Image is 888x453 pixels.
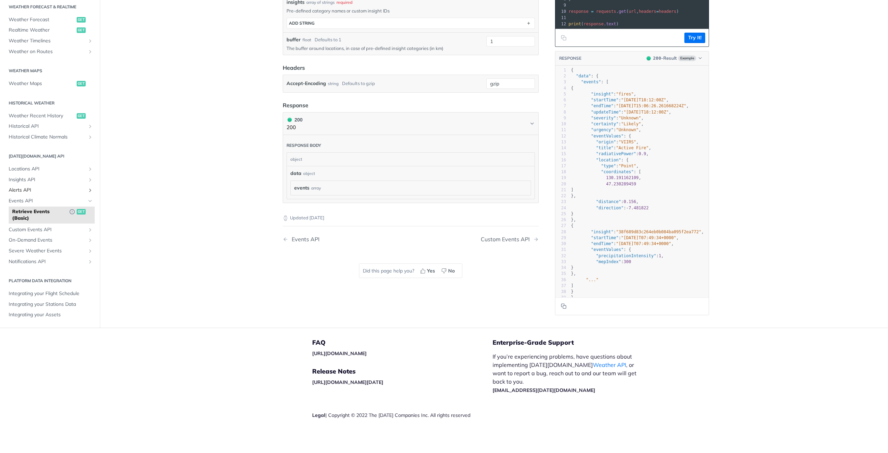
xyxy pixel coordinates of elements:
[5,235,95,245] a: On-Demand EventsShow subpages for On-Demand Events
[555,193,566,199] div: 22
[571,289,573,294] span: }
[5,196,95,206] a: Events APIHide subpages for Events API
[571,247,631,252] span: : {
[555,15,567,21] div: 11
[569,22,581,26] span: print
[571,169,641,174] span: : [
[555,229,566,235] div: 28
[571,229,704,234] span: : ,
[312,379,383,385] a: [URL][DOMAIN_NAME][DATE]
[618,116,641,120] span: "Unknown"
[601,169,634,174] span: "coordinates"
[9,301,93,308] span: Integrating your Stations Data
[9,48,86,55] span: Weather on Routes
[5,185,95,195] a: Alerts APIShow subpages for Alerts API
[591,235,618,240] span: "startTime"
[448,267,455,275] span: No
[87,166,93,172] button: Show subpages for Locations API
[624,110,669,115] span: "[DATE]T18:12:00Z"
[606,175,639,180] span: 130.191162109
[77,81,86,86] span: get
[591,127,614,132] span: "urgency"
[571,211,573,216] span: }
[555,199,566,205] div: 23
[290,170,301,177] span: data
[287,116,302,124] div: 200
[555,271,566,277] div: 35
[621,235,676,240] span: "[DATE]T07:49:34+0000"
[591,134,624,139] span: "eventValues"
[555,91,566,97] div: 5
[9,207,95,224] a: Retrieve Events (Basic)Deprecated Endpointget
[555,181,566,187] div: 20
[287,153,533,166] div: object
[571,253,664,258] span: : ,
[571,92,636,97] span: : ,
[559,33,569,43] button: Copy to clipboard
[87,259,93,265] button: Show subpages for Notifications API
[283,229,539,250] nav: Pagination Controls
[77,27,86,33] span: get
[287,78,326,89] label: Accept-Encoding
[5,288,95,299] a: Integrating your Flight Schedule
[555,157,566,163] div: 16
[571,103,689,108] span: : ,
[571,187,573,192] span: ]
[555,295,566,301] div: 39
[639,151,646,156] span: 0.9
[5,4,95,10] h2: Weather Forecast & realtime
[571,116,644,120] span: : ,
[555,79,566,85] div: 3
[87,237,93,243] button: Show subpages for On-Demand Events
[616,241,671,246] span: "[DATE]T07:49:34+0000"
[684,33,705,43] button: Try It!
[493,352,644,394] p: If you’re experiencing problems, have questions about implementing [DATE][DOMAIN_NAME] , or want ...
[596,140,616,144] span: "origin"
[287,143,321,148] div: Response body
[596,253,656,258] span: "precipitationIntensity"
[312,367,493,376] h5: Release Notes
[294,184,309,192] span: events
[418,266,439,276] button: Yes
[87,227,93,233] button: Show subpages for Custom Events API
[569,9,679,14] span: . ( , )
[596,9,616,14] span: requests
[5,121,95,132] a: Historical APIShow subpages for Historical API
[571,74,599,78] span: : {
[9,16,75,23] span: Weather Forecast
[5,132,95,142] a: Historical Climate NormalsShow subpages for Historical Climate Normals
[5,78,95,89] a: Weather Mapsget
[87,187,93,193] button: Show subpages for Alerts API
[287,124,302,132] p: 200
[87,248,93,254] button: Show subpages for Severe Weather Events
[87,198,93,204] button: Hide subpages for Events API
[606,22,616,26] span: text
[481,236,533,243] div: Custom Events API
[77,17,86,23] span: get
[5,310,95,320] a: Integrating your Assets
[5,100,95,106] h2: Historical Weather
[5,257,95,267] a: Notifications APIShow subpages for Notifications API
[596,205,623,210] span: "direction"
[596,151,636,156] span: "radiativePower"
[283,135,539,203] div: 200 200200
[621,121,641,126] span: "Likely"
[5,299,95,310] a: Integrating your Stations Data
[559,301,569,311] button: Copy to clipboard
[87,124,93,129] button: Show subpages for Historical API
[555,73,566,79] div: 2
[571,235,679,240] span: : ,
[328,78,339,89] div: string
[5,278,95,284] h2: Platform DATA integration
[629,9,636,14] span: url
[571,121,644,126] span: : ,
[555,217,566,223] div: 26
[359,263,462,278] div: Did this page help you?
[596,158,621,162] span: "location"
[571,175,641,180] span: ,
[9,226,86,233] span: Custom Events API
[596,145,614,150] span: "title"
[569,9,589,14] span: response
[571,79,608,84] span: : [
[571,295,573,300] span: }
